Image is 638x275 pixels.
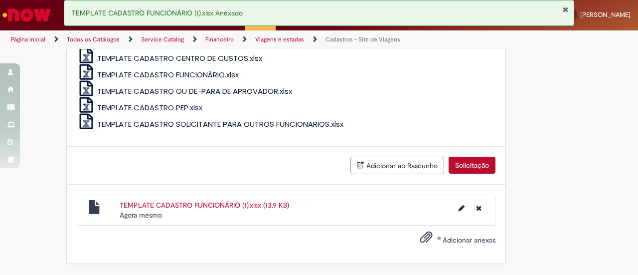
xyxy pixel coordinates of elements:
a: Service Catalog [141,35,184,43]
button: Adicionar ao Rascunho [350,157,444,174]
a: TEMPLATE CADASTRO PEP.xlsx [77,102,203,113]
button: Fechar Notificação [562,5,569,13]
button: Adicionar anexos [417,228,435,251]
span: Agora mesmo [120,211,162,220]
span: Adicionar anexos [443,236,495,245]
a: TEMPLATE CADASTRO OU DE-PARA DE APROVADOR.xlsx [77,86,293,96]
a: TEMPLATE CADASTRO CENTRO DE CUSTOS.xlsx [77,53,263,63]
span: TEMPLATE CADASTRO FUNCIONÁRIO.xlsx [97,69,239,80]
span: TEMPLATE CADASTRO SOLICITANTE PARA OUTROS FUNCIONARIOS.xlsx [97,119,343,129]
a: Página inicial [11,35,45,43]
span: TEMPLATE CADASTRO PEP.xlsx [97,102,202,113]
a: Financeiro [205,35,234,43]
span: TEMPLATE CADASTRO FUNCIONÁRIO (1).xlsx Anexado [72,8,243,17]
button: Solicitação [449,157,495,174]
a: TEMPLATE CADASTRO SOLICITANTE PARA OUTROS FUNCIONARIOS.xlsx [77,119,344,129]
a: Todos os Catálogos [67,35,120,43]
span: [PERSON_NAME] [580,10,631,19]
a: TEMPLATE CADASTRO FUNCIONÁRIO (1).xlsx (13.9 KB) [120,201,289,210]
a: TEMPLATE CADASTRO FUNCIONÁRIO.xlsx [77,69,239,80]
a: Cadastros - Site de Viagens [325,35,400,43]
button: Editar nome de arquivo TEMPLATE CADASTRO FUNCIONÁRIO (1).xlsx [453,200,471,216]
ul: Trilhas de página [7,30,418,49]
img: ServiceNow [1,5,52,25]
span: TEMPLATE CADASTRO CENTRO DE CUSTOS.xlsx [97,53,262,63]
button: Excluir TEMPLATE CADASTRO FUNCIONÁRIO (1).xlsx [470,200,487,216]
a: Viagens e estadas [255,35,304,43]
span: TEMPLATE CADASTRO OU DE-PARA DE APROVADOR.xlsx [97,86,292,96]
